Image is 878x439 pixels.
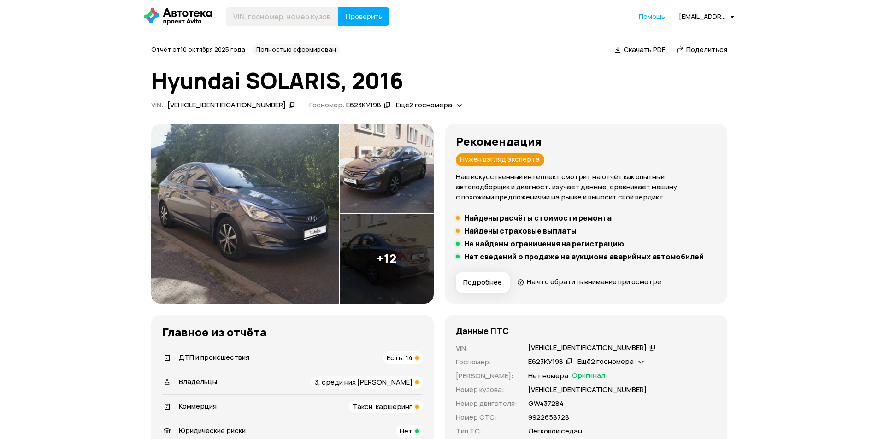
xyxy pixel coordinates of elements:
p: VIN : [456,343,517,353]
div: [VEHICLE_IDENTIFICATION_NUMBER] [528,343,647,353]
p: Легковой седан [528,426,582,436]
p: Нет номера [528,371,568,381]
input: VIN, госномер, номер кузова [226,7,338,26]
span: Госномер: [309,100,345,110]
p: GW437284 [528,398,564,409]
span: ДТП и происшествия [179,352,249,362]
div: [VEHICLE_IDENTIFICATION_NUMBER] [167,100,286,110]
p: Наш искусственный интеллект смотрит на отчёт как опытный автоподборщик и диагност: изучает данные... [456,172,716,202]
p: [PERSON_NAME] : [456,371,517,381]
a: Скачать PDF [615,45,665,54]
div: Е623КУ198 [346,100,381,110]
div: [EMAIL_ADDRESS][DOMAIN_NAME] [679,12,734,21]
span: Нет [400,426,412,436]
span: Проверить [345,13,382,20]
span: Подробнее [463,278,502,287]
span: VIN : [151,100,164,110]
span: Юридические риски [179,426,246,435]
h3: Главное из отчёта [162,326,423,339]
span: Владельцы [179,377,217,386]
p: Номер кузова : [456,385,517,395]
span: 3, среди них [PERSON_NAME] [315,377,412,387]
div: Е623КУ198 [528,357,563,367]
span: Скачать PDF [624,45,665,54]
span: Есть, 14 [387,353,412,363]
p: 9922658728 [528,412,569,422]
p: Тип ТС : [456,426,517,436]
span: Коммерция [179,401,217,411]
div: Полностью сформирован [253,44,340,55]
button: Подробнее [456,272,510,293]
a: На что обратить внимание при осмотре [517,277,662,287]
p: [VEHICLE_IDENTIFICATION_NUMBER] [528,385,647,395]
a: Поделиться [676,45,727,54]
p: Номер СТС : [456,412,517,422]
span: Поделиться [686,45,727,54]
h5: Нет сведений о продаже на аукционе аварийных автомобилей [464,252,704,261]
h4: Данные ПТС [456,326,509,336]
span: Ещё 2 госномера [577,357,634,366]
h5: Не найдены ограничения на регистрацию [464,239,624,248]
p: Номер двигателя : [456,398,517,409]
h1: Hyundai SOLARIS, 2016 [151,68,727,93]
span: На что обратить внимание при осмотре [527,277,661,287]
span: Ещё 2 госномера [396,100,452,110]
p: Госномер : [456,357,517,367]
h5: Найдены страховые выплаты [464,226,577,235]
span: Отчёт от 10 октября 2025 года [151,45,245,53]
h3: Рекомендация [456,135,716,148]
h5: Найдены расчёты стоимости ремонта [464,213,612,222]
a: Помощь [639,12,665,21]
span: Оригинал [572,371,605,381]
button: Проверить [338,7,389,26]
span: Такси, каршеринг [353,402,412,411]
div: Нужен взгляд эксперта [456,153,544,166]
